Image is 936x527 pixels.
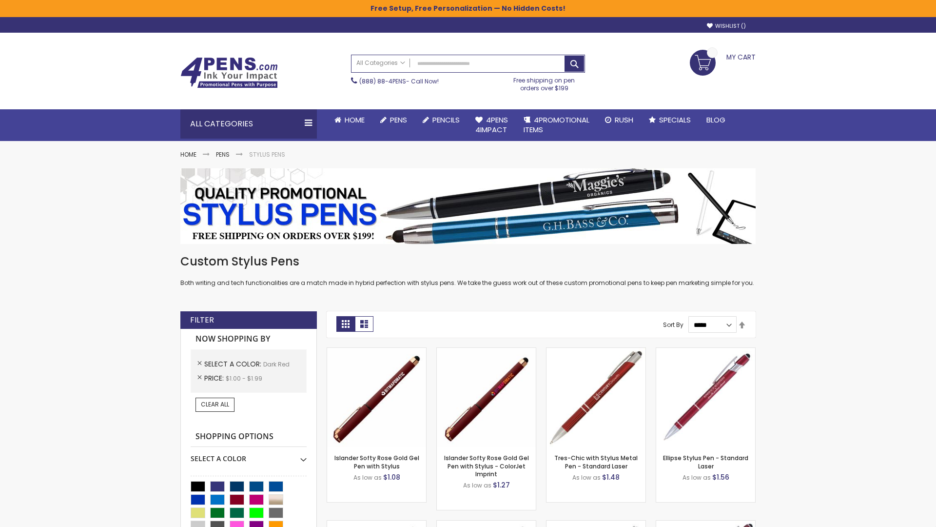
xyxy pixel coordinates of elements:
[432,115,460,125] span: Pencils
[204,373,226,383] span: Price
[353,473,382,482] span: As low as
[356,59,405,67] span: All Categories
[444,454,529,478] a: Islander Softy Rose Gold Gel Pen with Stylus - ColorJet Imprint
[602,472,620,482] span: $1.48
[516,109,597,141] a: 4PROMOTIONALITEMS
[546,347,645,356] a: Tres-Chic with Stylus Metal Pen - Standard Laser-Dark Red
[216,150,230,159] a: Pens
[554,454,638,470] a: Tres-Chic with Stylus Metal Pen - Standard Laser
[463,481,491,489] span: As low as
[249,150,285,159] strong: Stylus Pens
[504,73,585,92] div: Free shipping on pen orders over $199
[359,77,439,85] span: - Call Now!
[327,109,372,131] a: Home
[190,315,214,325] strong: Filter
[201,400,229,408] span: Clear All
[615,115,633,125] span: Rush
[415,109,468,131] a: Pencils
[191,329,307,349] strong: Now Shopping by
[180,254,756,269] h1: Custom Stylus Pens
[493,480,510,490] span: $1.27
[699,109,733,131] a: Blog
[263,360,290,368] span: Dark Red
[663,321,683,329] label: Sort By
[682,473,711,482] span: As low as
[659,115,691,125] span: Specials
[372,109,415,131] a: Pens
[706,115,725,125] span: Blog
[546,348,645,447] img: Tres-Chic with Stylus Metal Pen - Standard Laser-Dark Red
[180,168,756,244] img: Stylus Pens
[204,359,263,369] span: Select A Color
[597,109,641,131] a: Rush
[180,57,278,88] img: 4Pens Custom Pens and Promotional Products
[656,347,755,356] a: Ellipse Stylus Pen - Standard Laser-Dark Red
[641,109,699,131] a: Specials
[327,348,426,447] img: Islander Softy Rose Gold Gel Pen with Stylus-Dark Red
[191,447,307,464] div: Select A Color
[524,115,589,135] span: 4PROMOTIONAL ITEMS
[390,115,407,125] span: Pens
[351,55,410,71] a: All Categories
[195,398,234,411] a: Clear All
[336,316,355,332] strong: Grid
[334,454,419,470] a: Islander Softy Rose Gold Gel Pen with Stylus
[663,454,748,470] a: Ellipse Stylus Pen - Standard Laser
[180,254,756,287] div: Both writing and tech functionalities are a match made in hybrid perfection with stylus pens. We ...
[468,109,516,141] a: 4Pens4impact
[437,348,536,447] img: Islander Softy Rose Gold Gel Pen with Stylus - ColorJet Imprint-Dark Red
[180,109,317,139] div: All Categories
[656,348,755,447] img: Ellipse Stylus Pen - Standard Laser-Dark Red
[359,77,406,85] a: (888) 88-4PENS
[345,115,365,125] span: Home
[191,426,307,447] strong: Shopping Options
[437,347,536,356] a: Islander Softy Rose Gold Gel Pen with Stylus - ColorJet Imprint-Dark Red
[572,473,601,482] span: As low as
[383,472,400,482] span: $1.08
[226,374,262,383] span: $1.00 - $1.99
[180,150,196,159] a: Home
[707,22,746,30] a: Wishlist
[712,472,729,482] span: $1.56
[475,115,508,135] span: 4Pens 4impact
[327,347,426,356] a: Islander Softy Rose Gold Gel Pen with Stylus-Dark Red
